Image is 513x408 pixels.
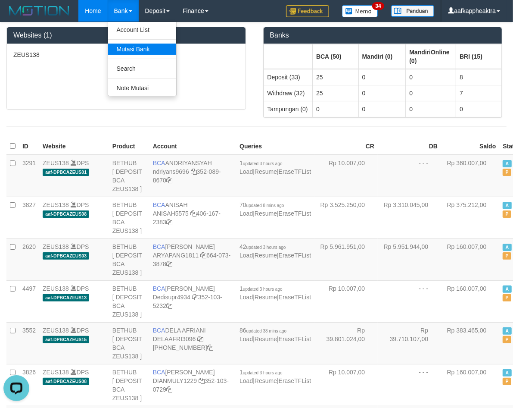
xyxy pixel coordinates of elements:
[441,197,499,239] td: Rp 375.212,00
[109,280,149,322] td: BETHUB [ DEPOSIT BCA ZEUS138 ]
[314,138,378,155] th: CR
[503,369,511,377] span: Active
[503,378,511,385] span: Paused
[239,168,253,175] a: Load
[314,155,378,197] td: Rp 10.007,00
[108,63,176,74] a: Search
[6,4,72,17] img: MOTION_logo.png
[153,285,165,292] span: BCA
[190,210,196,217] a: Copy ANISAH5575 to clipboard
[441,322,499,364] td: Rp 383.465,00
[264,101,313,117] td: Tampungan (0)
[19,280,39,322] td: 4497
[378,280,441,322] td: - - -
[503,327,511,335] span: Active
[239,201,284,208] span: 70
[199,377,205,384] a: Copy DIANMULY1229 to clipboard
[358,85,406,101] td: 0
[43,169,89,176] span: aaf-DPBCAZEUS01
[441,364,499,406] td: Rp 160.007,00
[286,5,329,17] img: Feedback.jpg
[441,239,499,280] td: Rp 160.007,00
[239,201,311,217] span: | |
[153,252,199,259] a: ARYAPANG1811
[153,243,165,250] span: BCA
[279,252,311,259] a: EraseTFList
[503,286,511,293] span: Active
[314,280,378,322] td: Rp 10.007,00
[243,287,283,292] span: updated 3 hours ago
[153,369,165,376] span: BCA
[239,285,283,292] span: 1
[39,239,109,280] td: DPS
[279,336,311,342] a: EraseTFList
[43,201,69,208] a: ZEUS138
[246,245,286,250] span: updated 3 hours ago
[313,44,359,69] th: Group: activate to sort column ascending
[197,336,203,342] a: Copy DELAAFRI3096 to clipboard
[149,280,236,322] td: [PERSON_NAME] 352-103-5232
[378,364,441,406] td: - - -
[239,243,286,250] span: 42
[239,327,311,342] span: | |
[342,5,378,17] img: Button%20Memo.svg
[246,329,286,333] span: updated 38 mins ago
[255,294,277,301] a: Resume
[39,280,109,322] td: DPS
[441,280,499,322] td: Rp 160.007,00
[109,364,149,406] td: BETHUB [ DEPOSIT BCA ZEUS138 ]
[43,336,89,343] span: aaf-DPBCAZEUS15
[43,285,69,292] a: ZEUS138
[191,168,197,175] a: Copy ndriyans9696 to clipboard
[441,138,499,155] th: Saldo
[503,244,511,251] span: Active
[264,44,313,69] th: Group: activate to sort column ascending
[503,169,511,176] span: Paused
[166,302,172,309] a: Copy 3521035232 to clipboard
[264,69,313,85] td: Deposit (33)
[314,197,378,239] td: Rp 3.525.250,00
[43,294,89,301] span: aaf-DPBCAZEUS13
[239,160,283,166] span: 1
[279,210,311,217] a: EraseTFList
[314,239,378,280] td: Rp 5.961.951,00
[378,155,441,197] td: - - -
[13,31,239,39] h3: Websites (1)
[239,160,311,175] span: | |
[279,377,311,384] a: EraseTFList
[13,50,239,59] p: ZEUS138
[313,101,359,117] td: 0
[149,322,236,364] td: DELA AFRIANI [PHONE_NUMBER]
[406,85,456,101] td: 0
[313,69,359,85] td: 25
[39,155,109,197] td: DPS
[19,322,39,364] td: 3552
[236,138,314,155] th: Queries
[153,201,165,208] span: BCA
[43,160,69,166] a: ZEUS138
[503,202,511,209] span: Active
[441,155,499,197] td: Rp 360.007,00
[149,364,236,406] td: [PERSON_NAME] 352-103-0729
[153,377,197,384] a: DIANMULY1229
[503,160,511,167] span: Active
[378,197,441,239] td: Rp 3.310.045,00
[192,294,198,301] a: Copy Dedisupr4934 to clipboard
[243,161,283,166] span: updated 3 hours ago
[149,239,236,280] td: [PERSON_NAME] 664-073-3878
[378,322,441,364] td: Rp 39.710.107,00
[39,197,109,239] td: DPS
[456,101,502,117] td: 0
[255,336,277,342] a: Resume
[503,336,511,343] span: Paused
[503,252,511,260] span: Paused
[109,239,149,280] td: BETHUB [ DEPOSIT BCA ZEUS138 ]
[503,210,511,218] span: Paused
[239,369,283,376] span: 1
[19,364,39,406] td: 3826
[149,138,236,155] th: Account
[255,210,277,217] a: Resume
[108,44,176,55] a: Mutasi Bank
[39,138,109,155] th: Website
[153,294,190,301] a: Dedisupr4934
